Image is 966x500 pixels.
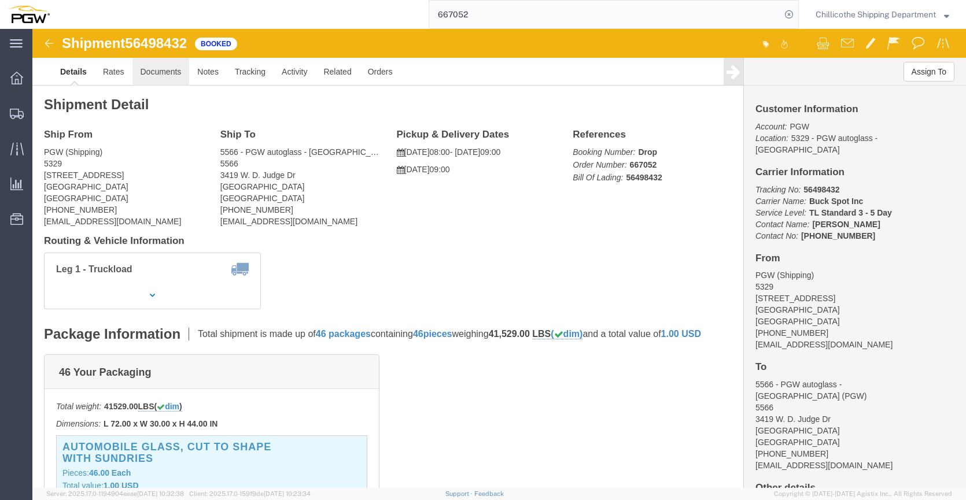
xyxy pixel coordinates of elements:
[474,490,504,497] a: Feedback
[445,490,474,497] a: Support
[46,490,184,497] span: Server: 2025.17.0-1194904eeae
[815,8,950,21] button: Chillicothe Shipping Department
[32,29,966,488] iframe: FS Legacy Container
[816,8,936,21] span: Chillicothe Shipping Department
[429,1,781,28] input: Search for shipment number, reference number
[189,490,311,497] span: Client: 2025.17.0-159f9de
[774,489,952,499] span: Copyright © [DATE]-[DATE] Agistix Inc., All Rights Reserved
[264,490,311,497] span: [DATE] 10:23:34
[137,490,184,497] span: [DATE] 10:32:38
[8,6,50,23] img: logo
